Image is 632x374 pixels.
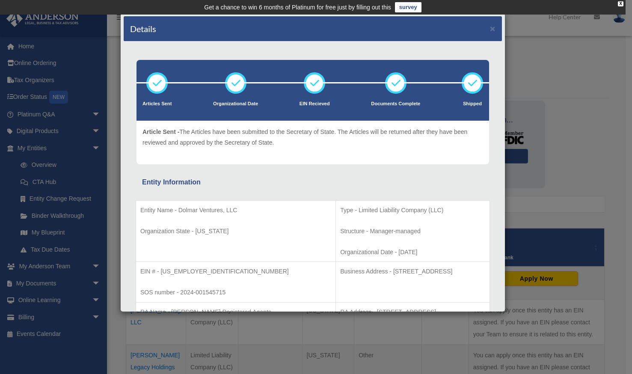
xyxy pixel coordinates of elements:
[618,1,623,6] div: close
[340,266,485,277] p: Business Address - [STREET_ADDRESS]
[140,307,331,318] p: RA Name - [PERSON_NAME] Registered Agents
[213,100,258,108] p: Organizational Date
[142,127,483,148] p: The Articles have been submitted to the Secretary of State. The Articles will be returned after t...
[490,24,496,33] button: ×
[140,287,331,298] p: SOS number - 2024-001545715
[340,307,485,318] p: RA Address - [STREET_ADDRESS]
[142,100,172,108] p: Articles Sent
[140,205,331,216] p: Entity Name - Dolmar Ventures, LLC
[300,100,330,108] p: EIN Recieved
[142,176,484,188] div: Entity Information
[340,205,485,216] p: Type - Limited Liability Company (LLC)
[140,266,331,277] p: EIN # - [US_EMPLOYER_IDENTIFICATION_NUMBER]
[130,23,156,35] h4: Details
[395,2,421,12] a: survey
[142,128,179,135] span: Article Sent -
[204,2,391,12] div: Get a chance to win 6 months of Platinum for free just by filling out this
[340,247,485,258] p: Organizational Date - [DATE]
[140,226,331,237] p: Organization State - [US_STATE]
[371,100,420,108] p: Documents Complete
[462,100,483,108] p: Shipped
[340,226,485,237] p: Structure - Manager-managed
